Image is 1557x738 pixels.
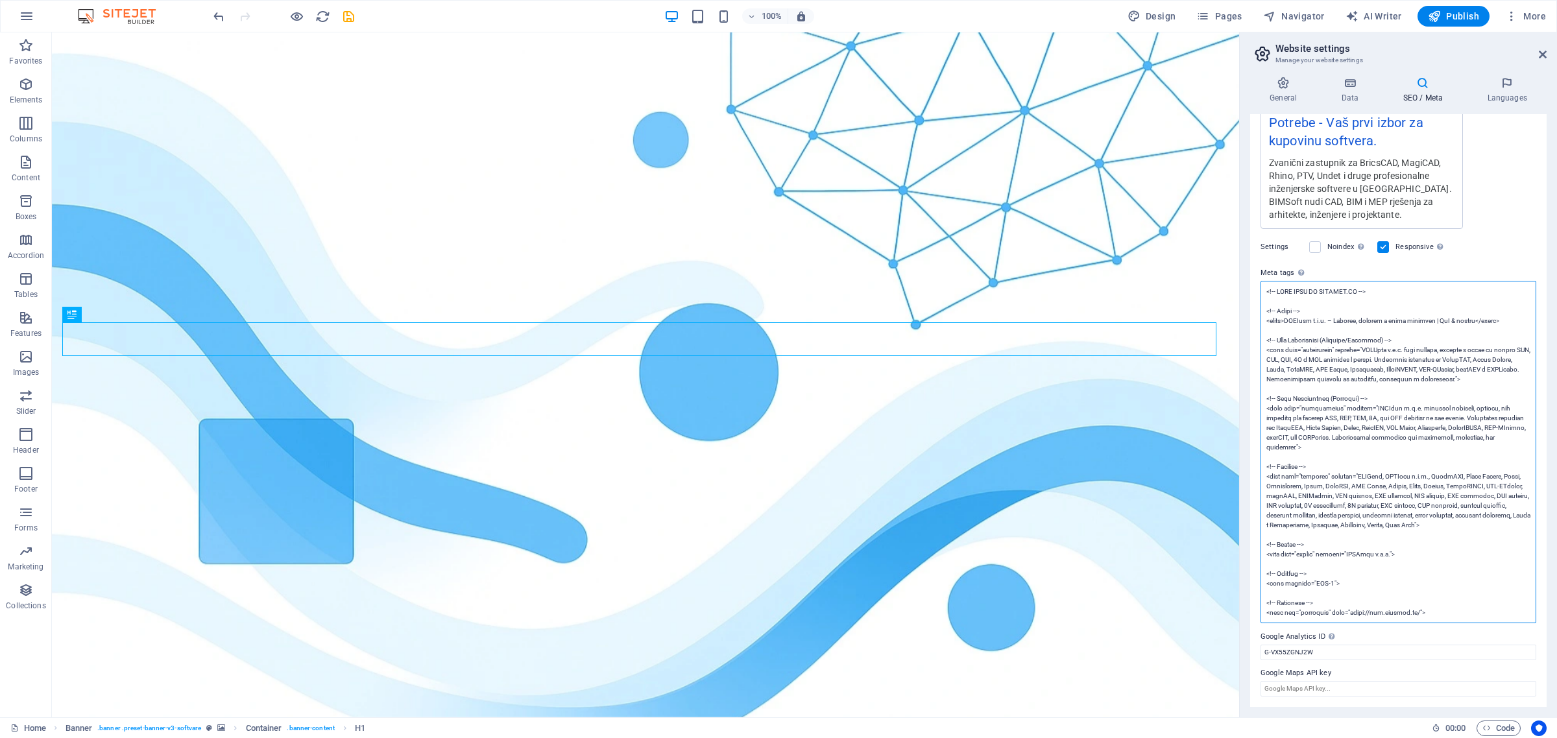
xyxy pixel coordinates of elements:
label: Settings [1261,239,1303,255]
h4: General [1250,77,1322,104]
span: 00 00 [1445,720,1466,736]
button: Navigator [1258,6,1330,27]
h4: Data [1322,77,1383,104]
i: Reload page [315,9,330,24]
div: Design (Ctrl+Alt+Y) [1122,6,1181,27]
span: . banner-content [287,720,334,736]
span: . banner .preset-banner-v3-softvare [97,720,201,736]
i: On resize automatically adjust zoom level to fit chosen device. [795,10,807,22]
h4: SEO / Meta [1383,77,1467,104]
p: Accordion [8,250,44,261]
p: Favorites [9,56,42,66]
p: Columns [10,134,42,144]
div: Zvanični zastupnik za BricsCAD, MagiCAD, Rhino, PTV, Undet i druge profesionalne inženjerske soft... [1269,156,1454,221]
p: Forms [14,523,38,533]
p: Slider [16,406,36,416]
button: Pages [1191,6,1247,27]
span: Click to select. Double-click to edit [355,720,365,736]
h6: 100% [762,8,782,24]
button: AI Writer [1340,6,1407,27]
button: Design [1122,6,1181,27]
h2: Website settings [1275,43,1547,54]
label: Meta tags [1261,265,1536,281]
img: Editor Logo [75,8,172,24]
input: G-1A2B3C456 [1261,645,1536,660]
span: More [1505,10,1546,23]
span: : [1454,723,1456,733]
span: Navigator [1263,10,1325,23]
span: Code [1482,720,1515,736]
button: reload [315,8,330,24]
span: Click to select. Double-click to edit [246,720,282,736]
p: Boxes [16,211,37,222]
span: AI Writer [1346,10,1402,23]
a: Click to cancel selection. Double-click to open Pages [10,720,46,736]
p: Collections [6,601,45,611]
button: Usercentrics [1531,720,1547,736]
span: Pages [1196,10,1242,23]
button: More [1500,6,1551,27]
p: Tables [14,289,38,300]
button: undo [211,8,226,24]
i: Save (Ctrl+S) [341,9,356,24]
label: Google Maps API key [1261,665,1536,681]
p: Marketing [8,562,43,572]
span: Design [1128,10,1176,23]
i: This element is a customizable preset [206,724,212,732]
p: Footer [14,484,38,494]
button: save [341,8,356,24]
p: Header [13,445,39,455]
label: Responsive [1395,239,1447,255]
nav: breadcrumb [66,720,366,736]
span: Click to select. Double-click to edit [66,720,93,736]
button: Publish [1418,6,1490,27]
button: 100% [742,8,788,24]
span: Publish [1428,10,1479,23]
p: Elements [10,95,43,105]
h4: Languages [1467,77,1547,104]
button: Code [1477,720,1521,736]
h3: Manage your website settings [1275,54,1521,66]
p: Features [10,328,42,339]
input: Google Maps API key... [1261,681,1536,696]
p: Content [12,173,40,183]
div: Premium Softver za Vaše Potrebe - Vaš prvi izbor za kupovinu softvera. [1269,95,1454,156]
h6: Session time [1432,720,1466,736]
i: This element contains a background [217,724,225,732]
button: Click here to leave preview mode and continue editing [289,8,304,24]
label: Noindex [1327,239,1370,255]
p: Images [13,367,40,377]
i: Undo: Change meta tags (Ctrl+Z) [211,9,226,24]
label: Google Analytics ID [1261,629,1536,645]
